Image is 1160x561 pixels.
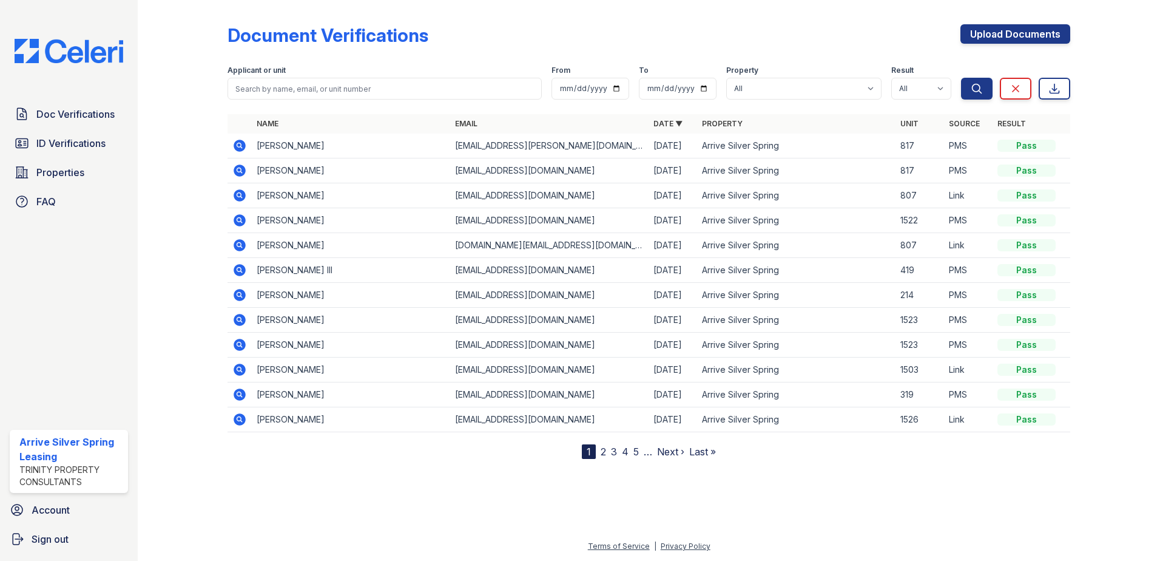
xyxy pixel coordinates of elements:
[649,333,697,358] td: [DATE]
[450,158,649,183] td: [EMAIL_ADDRESS][DOMAIN_NAME]
[944,382,993,407] td: PMS
[997,140,1056,152] div: Pass
[649,358,697,382] td: [DATE]
[649,208,697,233] td: [DATE]
[252,233,450,258] td: [PERSON_NAME]
[228,66,286,75] label: Applicant or unit
[601,446,606,458] a: 2
[450,382,649,407] td: [EMAIL_ADDRESS][DOMAIN_NAME]
[944,407,993,432] td: Link
[252,158,450,183] td: [PERSON_NAME]
[661,542,710,551] a: Privacy Policy
[633,446,639,458] a: 5
[252,382,450,407] td: [PERSON_NAME]
[588,542,650,551] a: Terms of Service
[895,333,944,358] td: 1523
[697,358,895,382] td: Arrive Silver Spring
[697,158,895,183] td: Arrive Silver Spring
[944,134,993,158] td: PMS
[944,158,993,183] td: PMS
[36,107,115,121] span: Doc Verifications
[450,183,649,208] td: [EMAIL_ADDRESS][DOMAIN_NAME]
[689,446,716,458] a: Last »
[450,358,649,382] td: [EMAIL_ADDRESS][DOMAIN_NAME]
[32,532,69,546] span: Sign out
[36,165,84,180] span: Properties
[649,158,697,183] td: [DATE]
[895,208,944,233] td: 1522
[895,407,944,432] td: 1526
[944,183,993,208] td: Link
[653,119,683,128] a: Date ▼
[10,102,128,126] a: Doc Verifications
[997,413,1056,426] div: Pass
[5,39,133,63] img: CE_Logo_Blue-a8612792a0a2168367f1c8372b55b34899dd931a85d93a1a3d3e32e68fde9ad4.png
[944,358,993,382] td: Link
[450,283,649,308] td: [EMAIL_ADDRESS][DOMAIN_NAME]
[654,542,656,551] div: |
[657,446,684,458] a: Next ›
[895,358,944,382] td: 1503
[997,289,1056,301] div: Pass
[582,444,596,459] div: 1
[252,258,450,283] td: [PERSON_NAME] III
[997,165,1056,177] div: Pass
[900,119,919,128] a: Unit
[228,24,428,46] div: Document Verifications
[697,183,895,208] td: Arrive Silver Spring
[649,382,697,407] td: [DATE]
[19,435,123,464] div: Arrive Silver Spring Leasing
[997,214,1056,226] div: Pass
[997,314,1056,326] div: Pass
[697,208,895,233] td: Arrive Silver Spring
[895,158,944,183] td: 817
[252,333,450,358] td: [PERSON_NAME]
[649,407,697,432] td: [DATE]
[697,333,895,358] td: Arrive Silver Spring
[997,339,1056,351] div: Pass
[649,308,697,333] td: [DATE]
[252,308,450,333] td: [PERSON_NAME]
[997,264,1056,276] div: Pass
[450,233,649,258] td: [DOMAIN_NAME][EMAIL_ADDRESS][DOMAIN_NAME]
[895,283,944,308] td: 214
[697,308,895,333] td: Arrive Silver Spring
[252,134,450,158] td: [PERSON_NAME]
[649,258,697,283] td: [DATE]
[450,333,649,358] td: [EMAIL_ADDRESS][DOMAIN_NAME]
[895,308,944,333] td: 1523
[944,283,993,308] td: PMS
[726,66,758,75] label: Property
[702,119,743,128] a: Property
[551,66,570,75] label: From
[649,283,697,308] td: [DATE]
[257,119,278,128] a: Name
[639,66,649,75] label: To
[944,208,993,233] td: PMS
[697,407,895,432] td: Arrive Silver Spring
[5,527,133,551] a: Sign out
[19,464,123,488] div: Trinity Property Consultants
[5,498,133,522] a: Account
[10,189,128,214] a: FAQ
[895,382,944,407] td: 319
[697,233,895,258] td: Arrive Silver Spring
[997,119,1026,128] a: Result
[10,160,128,185] a: Properties
[450,308,649,333] td: [EMAIL_ADDRESS][DOMAIN_NAME]
[944,308,993,333] td: PMS
[450,208,649,233] td: [EMAIL_ADDRESS][DOMAIN_NAME]
[697,382,895,407] td: Arrive Silver Spring
[649,134,697,158] td: [DATE]
[10,131,128,155] a: ID Verifications
[611,446,617,458] a: 3
[891,66,914,75] label: Result
[36,194,56,209] span: FAQ
[997,389,1056,401] div: Pass
[944,258,993,283] td: PMS
[252,358,450,382] td: [PERSON_NAME]
[944,233,993,258] td: Link
[960,24,1070,44] a: Upload Documents
[697,283,895,308] td: Arrive Silver Spring
[649,233,697,258] td: [DATE]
